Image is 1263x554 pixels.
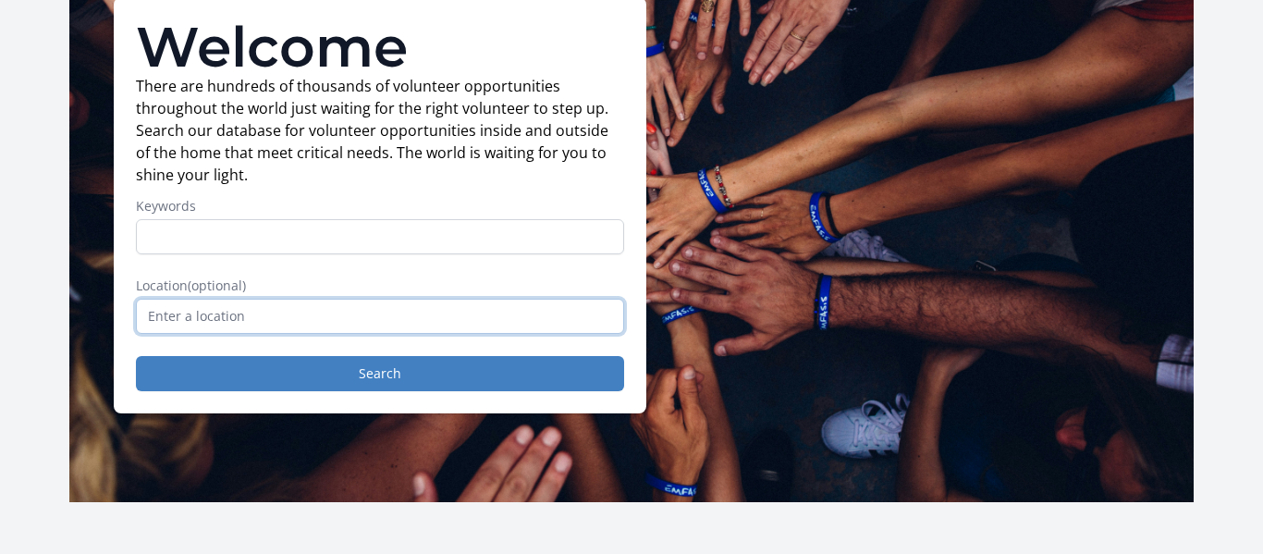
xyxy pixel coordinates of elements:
[136,197,624,215] label: Keywords
[136,19,624,75] h1: Welcome
[136,356,624,391] button: Search
[136,299,624,334] input: Enter a location
[188,277,246,294] span: (optional)
[136,75,624,186] p: There are hundreds of thousands of volunteer opportunities throughout the world just waiting for ...
[136,277,624,295] label: Location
